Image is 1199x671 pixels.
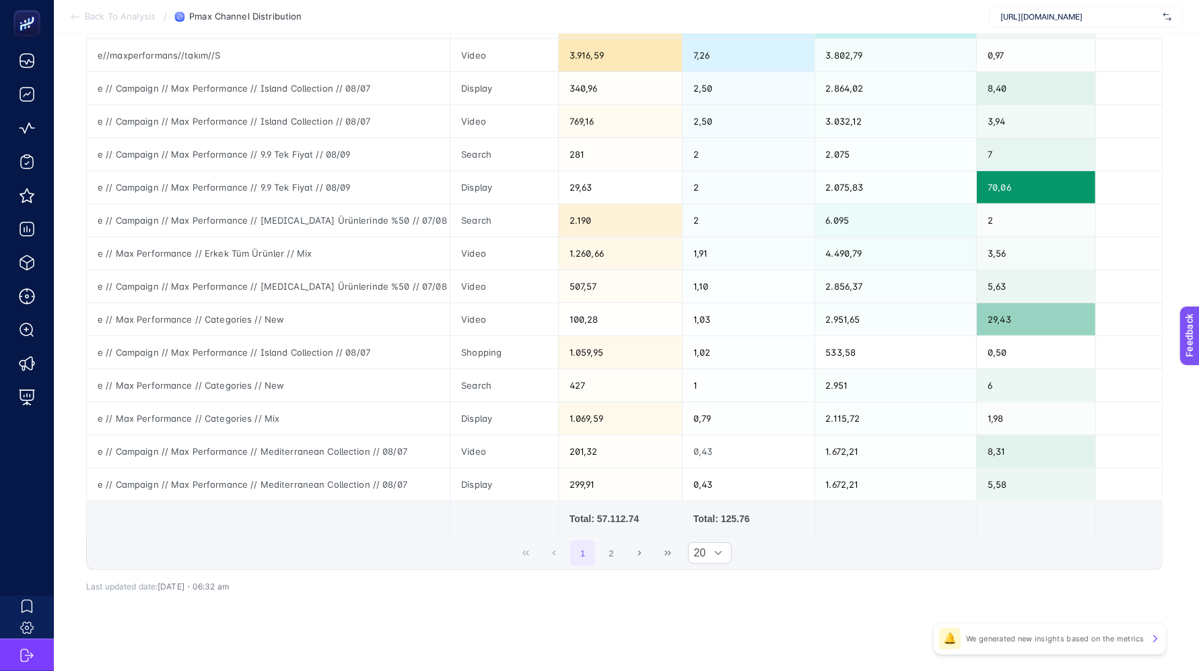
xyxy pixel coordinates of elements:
[450,237,558,269] div: Video
[815,171,977,203] div: 2.075,83
[559,336,682,369] div: 1.059,95
[689,543,706,563] span: Rows per page
[164,11,167,22] span: /
[683,303,815,335] div: 1,03
[977,270,1095,302] div: 5,63
[815,303,977,335] div: 2.951,65
[815,237,977,269] div: 4.490,79
[450,105,558,137] div: Video
[977,72,1095,104] div: 8,40
[977,336,1095,369] div: 0,50
[87,270,450,302] div: e // Campaign // Max Performance // [MEDICAL_DATA] Ürünlerinde %50 // 07/08
[683,402,815,435] div: 0,79
[559,270,682,302] div: 507,57
[450,138,558,170] div: Search
[683,171,815,203] div: 2
[8,4,51,15] span: Feedback
[627,540,652,566] button: Next Page
[559,468,682,501] div: 299,91
[559,138,682,170] div: 281
[87,171,450,203] div: e // Campaign // Max Performance // 9.9 Tek Fiyat // 08/09
[450,204,558,236] div: Search
[87,105,450,137] div: e // Campaign // Max Performance // Island Collection // 08/07
[598,540,624,566] button: 2
[450,369,558,402] div: Search
[815,204,977,236] div: 6.095
[87,402,450,435] div: e // Max Performance // Categories // Mix
[977,303,1095,335] div: 29,43
[87,72,450,104] div: e // Campaign // Max Performance // Island Collection // 08/07
[450,270,558,302] div: Video
[450,39,558,71] div: Video
[87,39,450,71] div: e//maxperformans//takım//S
[450,303,558,335] div: Video
[87,336,450,369] div: e // Campaign // Max Performance // Island Collection // 08/07
[559,204,682,236] div: 2.190
[683,336,815,369] div: 1,02
[87,435,450,468] div: e // Campaign // Max Performance // Mediterranean Collection // 08/07
[683,39,815,71] div: 7,26
[570,512,671,525] div: Total: 57.112.74
[977,435,1095,468] div: 8,31
[450,435,558,468] div: Video
[559,402,682,435] div: 1.069,59
[87,303,450,335] div: e // Max Performance // Categories // New
[656,540,681,566] button: Last Page
[87,237,450,269] div: e // Max Performance // Erkek Tüm Ürünler // Mix
[693,512,804,525] div: Total: 125.76
[87,138,450,170] div: e // Campaign // Max Performance // 9.9 Tek Fiyat // 08/09
[683,270,815,302] div: 1,10
[1163,10,1171,24] img: svg%3e
[939,628,961,649] div: 🔔
[815,72,977,104] div: 2.864,02
[87,468,450,501] div: e // Campaign // Max Performance // Mediterranean Collection // 08/07
[815,270,977,302] div: 2.856,37
[815,138,977,170] div: 2.075
[1000,11,1158,22] span: [URL][DOMAIN_NAME]
[450,336,558,369] div: Shopping
[977,237,1095,269] div: 3,56
[158,581,229,592] span: [DATE]・06:32 am
[683,72,815,104] div: 2,50
[559,303,682,335] div: 100,28
[86,581,158,592] span: Last updated date:
[815,336,977,369] div: 533,58
[977,171,1095,203] div: 70,06
[683,468,815,501] div: 0,43
[977,468,1095,501] div: 5,58
[977,39,1095,71] div: 0,97
[815,435,977,468] div: 1.672,21
[815,468,977,501] div: 1.672,21
[559,369,682,402] div: 427
[85,11,156,22] span: Back To Analysis
[683,105,815,137] div: 2,50
[683,204,815,236] div: 2
[977,105,1095,137] div: 3,94
[559,72,682,104] div: 340,96
[815,39,977,71] div: 3.802,79
[977,369,1095,402] div: 6
[559,105,682,137] div: 769,16
[559,171,682,203] div: 29,63
[815,369,977,402] div: 2.951
[683,435,815,468] div: 0,43
[559,39,682,71] div: 3.916,59
[189,11,302,22] span: Pmax Channel Distribution
[977,138,1095,170] div: 7
[815,105,977,137] div: 3.032,12
[683,237,815,269] div: 1,91
[450,171,558,203] div: Display
[966,633,1144,644] p: We generated new insights based on the metrics
[977,402,1095,435] div: 1,98
[683,138,815,170] div: 2
[450,72,558,104] div: Display
[683,369,815,402] div: 1
[559,435,682,468] div: 201,32
[570,540,596,566] button: 1
[977,204,1095,236] div: 2
[87,369,450,402] div: e // Max Performance // Categories // New
[815,402,977,435] div: 2.115,72
[450,468,558,501] div: Display
[87,204,450,236] div: e // Campaign // Max Performance // [MEDICAL_DATA] Ürünlerinde %50 // 07/08
[450,402,558,435] div: Display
